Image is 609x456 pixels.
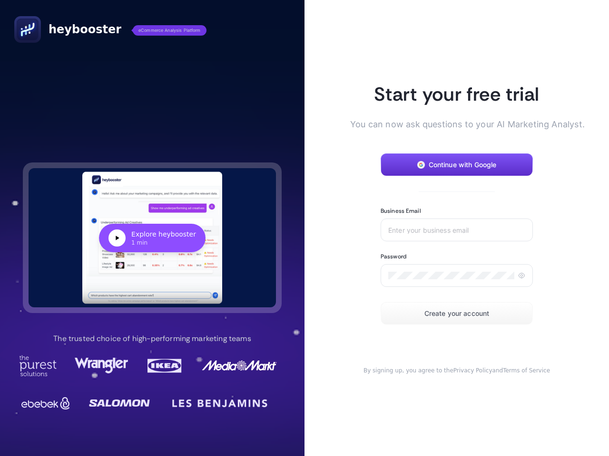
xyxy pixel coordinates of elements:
input: Enter your business email [388,226,525,234]
img: MediaMarkt [201,355,277,376]
a: Privacy Policy [453,367,492,374]
span: Create your account [424,310,490,317]
h1: Start your free trial [350,82,563,106]
span: heybooster [49,22,121,37]
img: Wrangler [75,355,128,376]
p: The trusted choice of high-performing marketing teams [53,333,251,344]
button: Explore heybooster1 min [29,168,276,307]
span: eCommerce Analysis Platform [133,25,206,36]
img: LesBenjamin [167,392,273,415]
div: and [350,367,563,374]
div: 1 min [131,239,196,247]
label: Password [381,253,406,260]
button: Create your account [381,302,533,325]
img: Ikea [146,355,184,376]
div: Explore heybooster [131,229,196,239]
span: By signing up, you agree to the [363,367,453,374]
a: heyboostereCommerce Analysis Platform [14,16,206,43]
img: Ebebek [19,394,72,413]
img: Salomon [89,394,150,413]
a: Terms of Service [503,367,550,374]
img: Purest [19,355,57,376]
span: Continue with Google [429,161,497,169]
label: Business Email [381,207,421,215]
button: Continue with Google [381,153,533,176]
p: You can now ask questions to your AI Marketing Analyst. [350,118,563,131]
